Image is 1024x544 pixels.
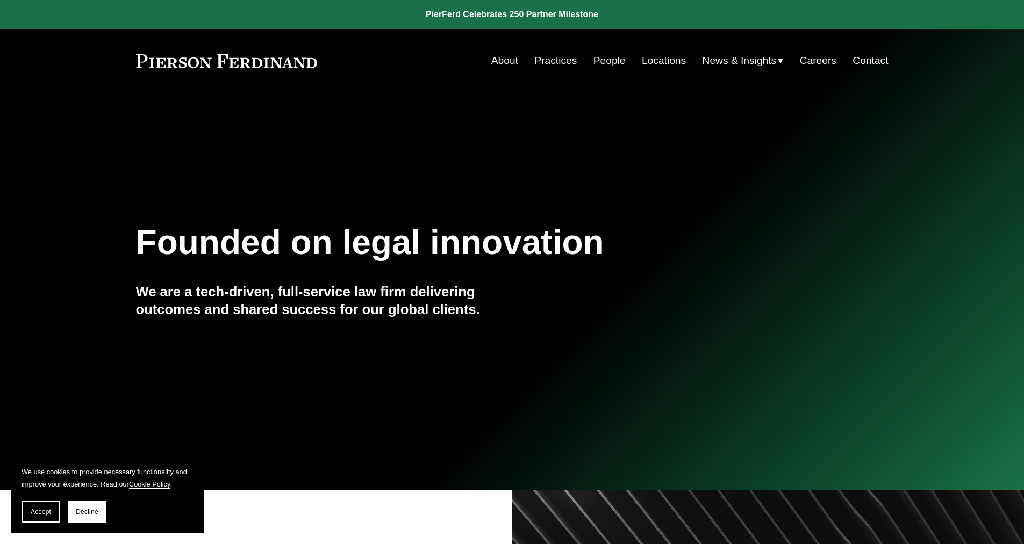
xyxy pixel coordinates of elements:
[703,50,784,71] a: folder dropdown
[491,50,518,71] a: About
[593,50,626,71] a: People
[76,508,98,516] span: Decline
[11,455,204,533] section: Cookie banner
[136,283,512,318] h4: We are a tech-driven, full-service law firm delivering outcomes and shared success for our global...
[31,508,51,516] span: Accept
[853,50,888,71] a: Contact
[703,52,777,70] span: News & Insights
[136,223,763,262] h1: Founded on legal innovation
[22,501,60,523] button: Accept
[534,50,577,71] a: Practices
[642,50,686,71] a: Locations
[800,50,836,71] a: Careers
[68,501,106,523] button: Decline
[129,480,170,488] a: Cookie Policy
[22,466,194,490] p: We use cookies to provide necessary functionality and improve your experience. Read our .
